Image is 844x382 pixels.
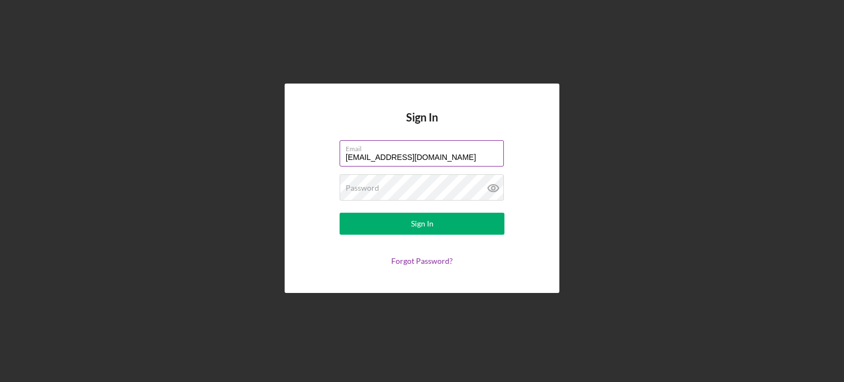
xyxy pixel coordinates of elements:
[411,213,434,235] div: Sign In
[346,141,504,153] label: Email
[346,184,379,192] label: Password
[391,256,453,265] a: Forgot Password?
[340,213,504,235] button: Sign In
[406,111,438,140] h4: Sign In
